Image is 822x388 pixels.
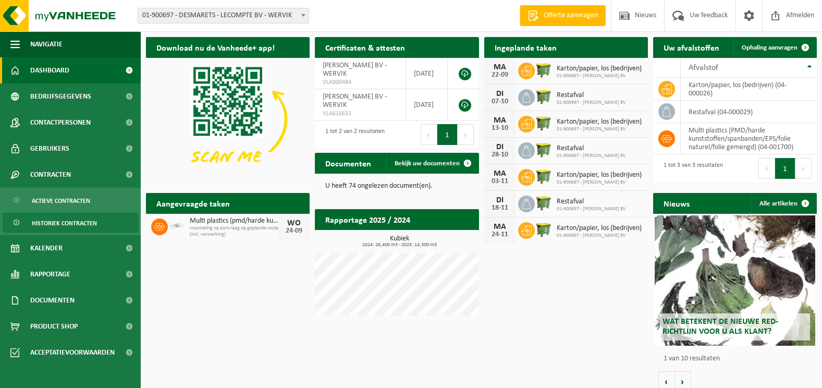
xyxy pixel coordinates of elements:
[557,144,626,153] span: Restafval
[30,162,71,188] span: Contracten
[557,233,642,239] span: 01-900697 - [PERSON_NAME] BV
[146,37,285,57] h2: Download nu de Vanheede+ app!
[32,213,97,233] span: Historiek contracten
[395,160,460,167] span: Bekijk uw documenten
[557,73,642,79] span: 01-900697 - [PERSON_NAME] BV
[557,91,626,100] span: Restafval
[146,58,310,181] img: Download de VHEPlus App
[489,63,510,71] div: MA
[557,206,626,212] span: 01-900697 - [PERSON_NAME] BV
[30,110,91,136] span: Contactpersonen
[284,227,304,235] div: 24-09
[689,64,718,72] span: Afvalstof
[557,126,642,132] span: 01-900697 - [PERSON_NAME] BV
[30,31,63,57] span: Navigatie
[30,235,63,261] span: Kalender
[489,178,510,185] div: 03-11
[437,124,458,145] button: 1
[146,193,240,213] h2: Aangevraagde taken
[3,190,138,210] a: Actieve contracten
[557,224,642,233] span: Karton/papier, los (bedrijven)
[795,158,812,179] button: Next
[406,89,448,120] td: [DATE]
[315,37,415,57] h2: Certificaten & attesten
[484,37,567,57] h2: Ingeplande taken
[30,57,69,83] span: Dashboard
[653,193,700,213] h2: Nieuws
[320,242,479,248] span: 2024: 26,400 m3 - 2025: 14,300 m3
[535,141,553,159] img: WB-1100-HPE-GN-50
[30,287,75,313] span: Documenten
[662,318,778,336] span: Wat betekent de nieuwe RED-richtlijn voor u als klant?
[557,118,642,126] span: Karton/papier, los (bedrijven)
[421,124,437,145] button: Previous
[535,61,553,79] img: WB-1100-HPE-GN-50
[489,231,510,238] div: 24-11
[557,65,642,73] span: Karton/papier, los (bedrijven)
[681,78,817,101] td: karton/papier, los (bedrijven) (04-000026)
[535,114,553,132] img: WB-1100-HPE-GN-50
[557,153,626,159] span: 01-900697 - [PERSON_NAME] BV
[557,179,642,186] span: 01-900697 - [PERSON_NAME] BV
[489,169,510,178] div: MA
[681,123,817,154] td: multi plastics (PMD/harde kunststoffen/spanbanden/EPS/folie naturel/folie gemengd) (04-001700)
[489,90,510,98] div: DI
[751,193,816,214] a: Alle artikelen
[320,235,479,248] h3: Kubiek
[30,339,115,366] span: Acceptatievoorwaarden
[489,143,510,151] div: DI
[541,10,600,21] span: Offerte aanvragen
[323,110,398,118] span: VLA616631
[557,198,626,206] span: Restafval
[758,158,775,179] button: Previous
[190,217,278,225] span: Multi plastics (pmd/harde kunststoffen/spanbanden/eps/folie naturel/folie gemeng...
[489,125,510,132] div: 13-10
[30,83,91,110] span: Bedrijfsgegevens
[30,261,70,287] span: Rapportage
[742,44,798,51] span: Ophaling aanvragen
[489,98,510,105] div: 07-10
[520,5,606,26] a: Offerte aanvragen
[3,213,138,233] a: Historiek contracten
[489,116,510,125] div: MA
[733,37,816,58] a: Ophaling aanvragen
[406,58,448,89] td: [DATE]
[401,229,478,250] a: Bekijk rapportage
[315,153,382,173] h2: Documenten
[489,196,510,204] div: DI
[681,101,817,123] td: restafval (04-000029)
[557,100,626,106] span: 01-900697 - [PERSON_NAME] BV
[489,204,510,212] div: 18-11
[32,191,90,211] span: Actieve contracten
[535,221,553,238] img: WB-1100-HPE-GN-50
[315,209,421,229] h2: Rapportage 2025 / 2024
[190,225,278,238] span: Inzameling op aanvraag op geplande route (incl. verwerking)
[458,124,474,145] button: Next
[323,93,387,109] span: [PERSON_NAME] BV - WERVIK
[658,157,723,180] div: 1 tot 3 van 3 resultaten
[320,123,385,146] div: 1 tot 2 van 2 resultaten
[653,37,730,57] h2: Uw afvalstoffen
[489,151,510,159] div: 28-10
[30,313,78,339] span: Product Shop
[489,223,510,231] div: MA
[655,215,815,346] a: Wat betekent de nieuwe RED-richtlijn voor u als klant?
[138,8,309,23] span: 01-900697 - DESMARETS - LECOMPTE BV - WERVIK
[168,217,186,235] img: LP-SK-00500-LPE-16
[323,62,387,78] span: [PERSON_NAME] BV - WERVIK
[535,88,553,105] img: WB-1100-HPE-GN-50
[138,8,309,23] span: 01-900697 - DESMARETS - LECOMPTE BV - WERVIK
[557,171,642,179] span: Karton/papier, los (bedrijven)
[30,136,69,162] span: Gebruikers
[535,167,553,185] img: WB-1100-HPE-GN-50
[325,183,468,190] p: U heeft 74 ongelezen document(en).
[284,219,304,227] div: WO
[489,71,510,79] div: 22-09
[775,158,795,179] button: 1
[535,194,553,212] img: WB-1100-HPE-GN-50
[323,78,398,87] span: VLA900484
[664,355,812,362] p: 1 van 10 resultaten
[386,153,478,174] a: Bekijk uw documenten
